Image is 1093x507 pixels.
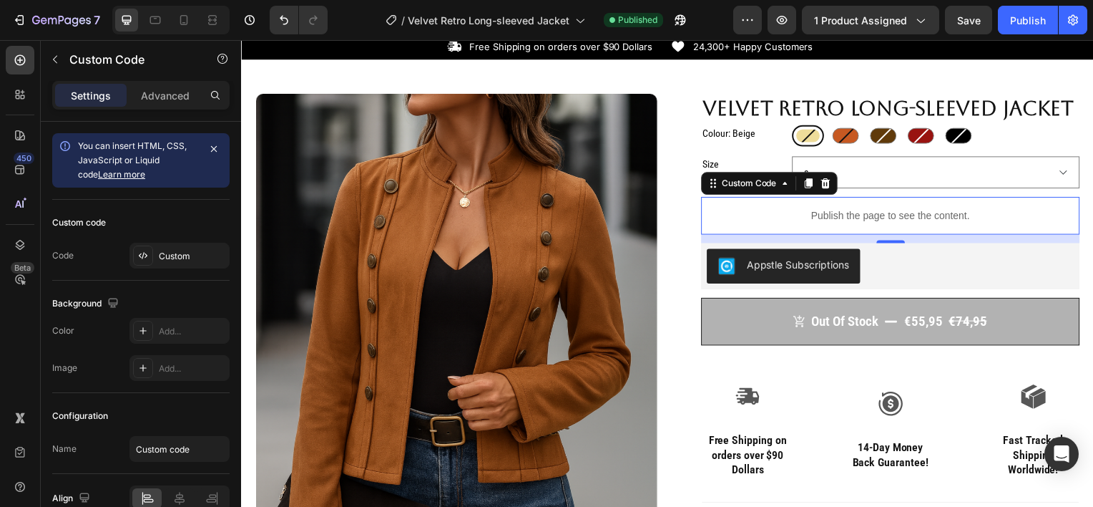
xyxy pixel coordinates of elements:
div: €55,95 [667,273,708,294]
legend: Colour: Beige [463,85,549,102]
button: Appstle Subscriptions [469,210,623,244]
div: Name [52,443,77,455]
div: Appstle Subscriptions [509,218,612,233]
iframe: Design area [241,40,1093,507]
p: 14-Day Money Back Guarantee! [608,403,699,433]
p: Settings [71,88,111,103]
h1: Velvet Retro Long-sleeved Jacket [463,54,844,82]
span: Velvet Retro Long-sleeved Jacket [408,13,569,28]
span: Published [618,14,657,26]
div: Out of stock [574,274,642,292]
div: Undo/Redo [270,6,328,34]
div: Custom [159,250,226,263]
button: 1 product assigned [802,6,939,34]
div: Color [52,324,74,337]
span: You can insert HTML, CSS, JavaScript or Liquid code [78,140,187,180]
span: / [401,13,405,28]
span: 1 product assigned [814,13,907,28]
div: Publish [1010,13,1046,28]
p: Fast Tracked Shipping Worldwide! [752,396,843,440]
button: 7 [6,6,107,34]
div: Image [52,362,77,375]
span: Save [957,14,981,26]
p: Custom Code [69,51,191,68]
div: Background [52,294,122,314]
p: Free Shipping on orders over $90 Dollars [464,396,555,440]
div: Add... [159,325,226,338]
p: Publish the page to see the content. [463,169,844,184]
img: AppstleSubscriptions.png [480,218,497,236]
div: 450 [14,153,34,164]
div: Configuration [52,410,108,422]
button: Publish [998,6,1058,34]
div: Add... [159,362,226,375]
div: Beta [11,262,34,274]
button: Out of stock [464,260,843,306]
div: €74,95 [711,273,753,294]
div: Custom code [52,216,106,229]
p: Advanced [141,88,190,103]
div: Custom Code [481,137,541,150]
div: Code [52,249,74,262]
p: 7 [94,11,100,29]
div: Open Intercom Messenger [1044,437,1079,471]
legend: Size [463,117,549,134]
a: Learn more [98,169,145,180]
button: Save [945,6,992,34]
